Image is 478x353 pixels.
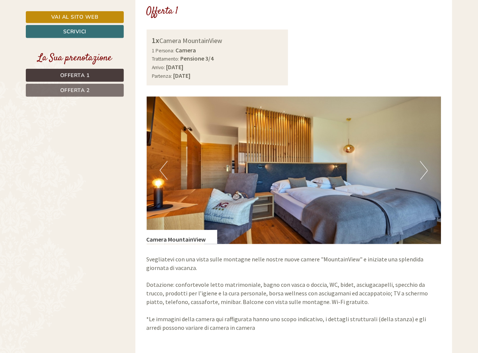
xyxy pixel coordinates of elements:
b: Pensione 3/4 [181,55,214,62]
span: Offerta 2 [60,87,90,94]
small: 1 Persona: [152,47,175,54]
button: Previous [160,161,168,180]
div: La Sua prenotazione [26,51,124,65]
p: Svegliatevi con una vista sulle montagne nelle nostre nuove camere "MountainView" e iniziate una ... [147,255,441,332]
span: Offerta 1 [60,72,90,79]
button: Invia [257,197,295,210]
small: 10:05 [185,36,284,42]
div: Camera MountainView [147,230,217,244]
b: Camera [176,46,196,54]
b: [DATE] [174,72,191,79]
small: Arrivo: [152,64,165,71]
small: Partenza: [152,73,172,79]
b: 1x [152,36,160,45]
small: Trattamento: [152,56,180,62]
div: Camera MountainView [152,35,283,46]
a: Scrivici [26,25,124,38]
a: Vai al sito web [26,11,124,23]
div: Buon giorno, come possiamo aiutarla? [181,20,289,43]
b: [DATE] [166,63,184,71]
div: Offerta 1 [147,4,178,18]
button: Next [420,161,428,180]
div: Lei [185,22,284,28]
div: [DATE] [134,6,161,18]
img: image [147,97,441,244]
